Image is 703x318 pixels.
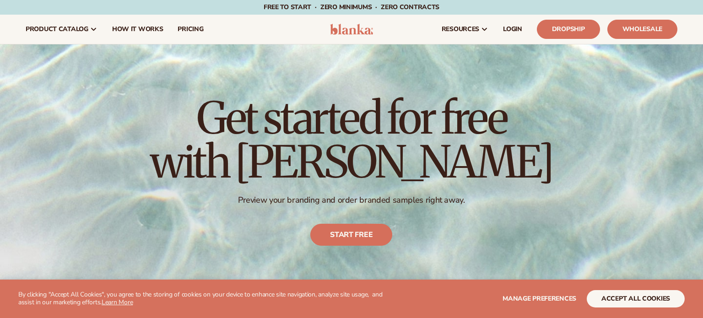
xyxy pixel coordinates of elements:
a: resources [434,15,496,44]
span: Free to start · ZERO minimums · ZERO contracts [264,3,439,11]
button: accept all cookies [587,290,685,307]
p: By clicking "Accept All Cookies", you agree to the storing of cookies on your device to enhance s... [18,291,386,307]
a: Learn More [102,298,133,307]
a: product catalog [18,15,105,44]
p: Preview your branding and order branded samples right away. [150,195,553,205]
a: LOGIN [496,15,530,44]
span: product catalog [26,26,88,33]
a: How It Works [105,15,171,44]
button: Manage preferences [503,290,576,307]
a: Start free [311,224,393,246]
img: logo [330,24,373,35]
a: pricing [170,15,211,44]
a: Dropship [537,20,600,39]
span: How It Works [112,26,163,33]
span: Manage preferences [503,294,576,303]
a: Wholesale [607,20,677,39]
span: LOGIN [503,26,522,33]
h1: Get started for free with [PERSON_NAME] [150,96,553,184]
span: pricing [178,26,203,33]
span: resources [442,26,479,33]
